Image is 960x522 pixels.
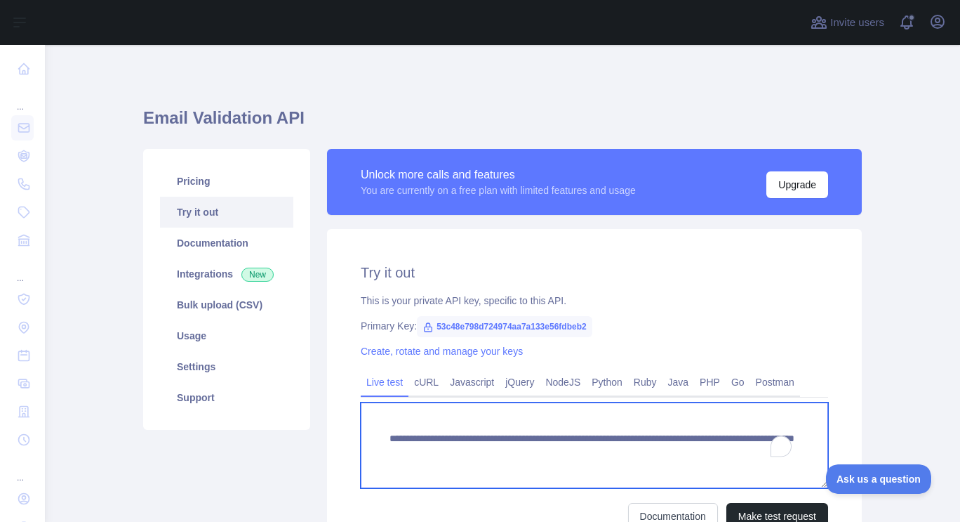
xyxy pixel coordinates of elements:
[361,319,828,333] div: Primary Key:
[361,403,828,488] textarea: To enrich screen reader interactions, please activate Accessibility in Grammarly extension settings
[11,84,34,112] div: ...
[750,371,800,393] a: Postman
[361,183,636,197] div: You are currently on a free plan with limited features and usage
[160,351,293,382] a: Settings
[160,289,293,320] a: Bulk upload (CSV)
[160,259,293,289] a: Integrations New
[361,346,523,357] a: Create, rotate and manage your keys
[417,316,592,337] span: 53c48e798d724974aa7a133e56fdbeb2
[766,171,828,198] button: Upgrade
[361,294,828,308] div: This is your private API key, specific to this API.
[830,15,884,31] span: Invite users
[500,371,540,393] a: jQuery
[408,371,444,393] a: cURL
[628,371,662,393] a: Ruby
[361,167,636,183] div: Unlock more calls and features
[160,382,293,413] a: Support
[143,107,862,141] h1: Email Validation API
[361,263,828,282] h2: Try it out
[160,320,293,351] a: Usage
[160,166,293,197] a: Pricing
[160,197,293,228] a: Try it out
[540,371,586,393] a: NodeJS
[444,371,500,393] a: Javascript
[11,455,34,483] div: ...
[361,371,408,393] a: Live test
[160,228,293,259] a: Documentation
[241,268,274,282] span: New
[726,371,750,393] a: Go
[808,11,887,34] button: Invite users
[586,371,628,393] a: Python
[662,371,695,393] a: Java
[694,371,726,393] a: PHP
[11,256,34,284] div: ...
[826,464,932,494] iframe: Toggle Customer Support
